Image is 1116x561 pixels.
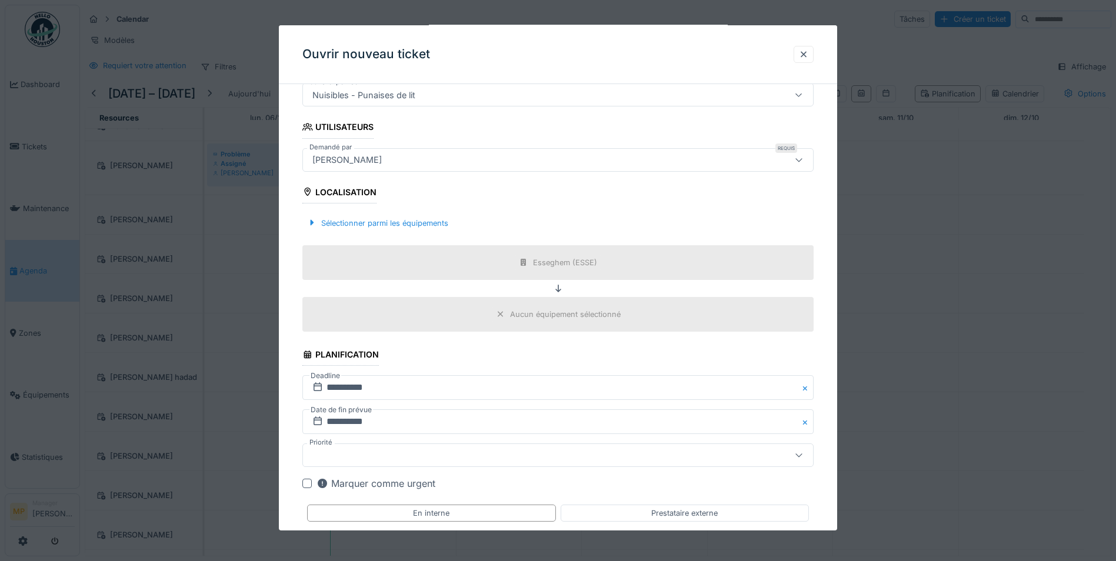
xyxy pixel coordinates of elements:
[302,118,374,138] div: Utilisateurs
[309,369,341,382] label: Deadline
[801,375,814,400] button: Close
[317,476,435,490] div: Marquer comme urgent
[302,215,453,231] div: Sélectionner parmi les équipements
[533,257,597,268] div: Esseghem (ESSE)
[307,438,335,448] label: Priorité
[308,88,420,101] div: Nuisibles - Punaises de lit
[302,183,377,203] div: Localisation
[309,403,373,416] label: Date de fin prévue
[510,309,621,320] div: Aucun équipement sélectionné
[775,143,797,152] div: Requis
[651,507,718,519] div: Prestataire externe
[308,153,387,166] div: [PERSON_NAME]
[801,409,814,434] button: Close
[302,346,379,366] div: Planification
[302,47,430,62] h3: Ouvrir nouveau ticket
[307,142,354,152] label: Demandé par
[413,507,449,519] div: En interne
